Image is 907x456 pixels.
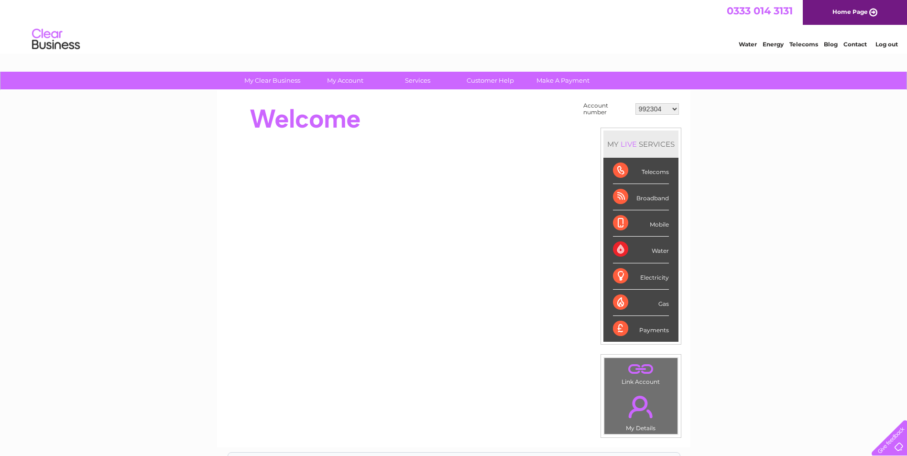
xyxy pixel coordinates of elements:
td: Link Account [604,358,678,388]
div: Broadband [613,184,669,210]
a: 0333 014 3131 [727,5,793,17]
a: Blog [824,41,838,48]
a: Water [739,41,757,48]
a: My Clear Business [233,72,312,89]
div: Payments [613,316,669,342]
td: Account number [581,100,633,118]
a: . [607,360,675,377]
td: My Details [604,388,678,434]
div: Mobile [613,210,669,237]
div: Electricity [613,263,669,290]
img: logo.png [32,25,80,54]
div: Water [613,237,669,263]
div: Telecoms [613,158,669,184]
a: Make A Payment [524,72,602,89]
div: Gas [613,290,669,316]
a: My Account [306,72,384,89]
a: Customer Help [451,72,530,89]
div: LIVE [619,140,639,149]
a: Services [378,72,457,89]
a: Energy [763,41,784,48]
a: Contact [843,41,867,48]
div: MY SERVICES [603,130,678,158]
a: Telecoms [789,41,818,48]
a: Log out [875,41,898,48]
a: . [607,390,675,423]
div: Clear Business is a trading name of Verastar Limited (registered in [GEOGRAPHIC_DATA] No. 3667643... [228,5,680,46]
